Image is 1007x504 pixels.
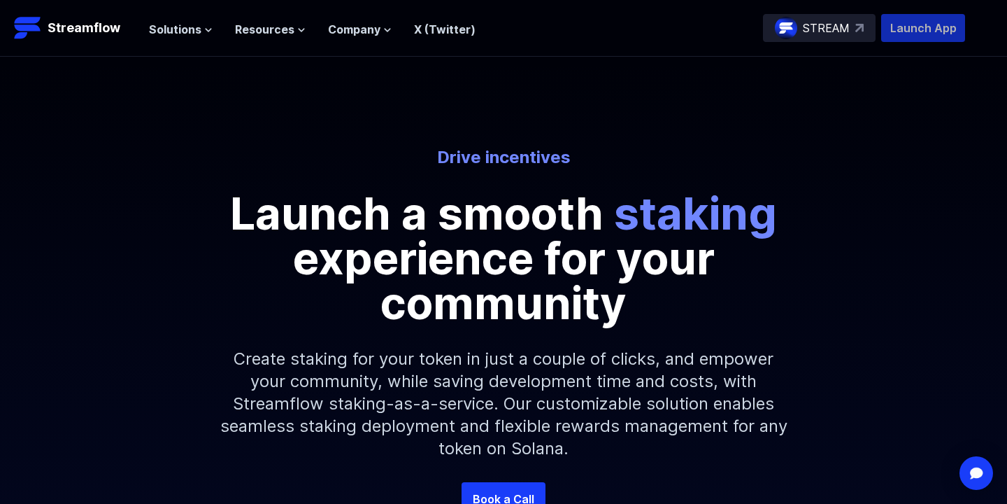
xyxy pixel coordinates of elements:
a: STREAM [763,14,876,42]
span: staking [614,186,777,240]
p: STREAM [803,20,850,36]
button: Company [328,21,392,38]
p: Streamflow [48,18,120,38]
p: Drive incentives [116,146,891,169]
img: streamflow-logo-circle.png [775,17,797,39]
span: Company [328,21,380,38]
img: Streamflow Logo [14,14,42,42]
p: Launch a smooth experience for your community [189,191,818,325]
img: top-right-arrow.svg [855,24,864,32]
button: Resources [235,21,306,38]
button: Launch App [881,14,965,42]
span: Resources [235,21,294,38]
span: Solutions [149,21,201,38]
div: Open Intercom Messenger [959,456,993,490]
a: X (Twitter) [414,22,476,36]
p: Create staking for your token in just a couple of clicks, and empower your community, while savin... [203,325,804,482]
a: Streamflow [14,14,135,42]
button: Solutions [149,21,213,38]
